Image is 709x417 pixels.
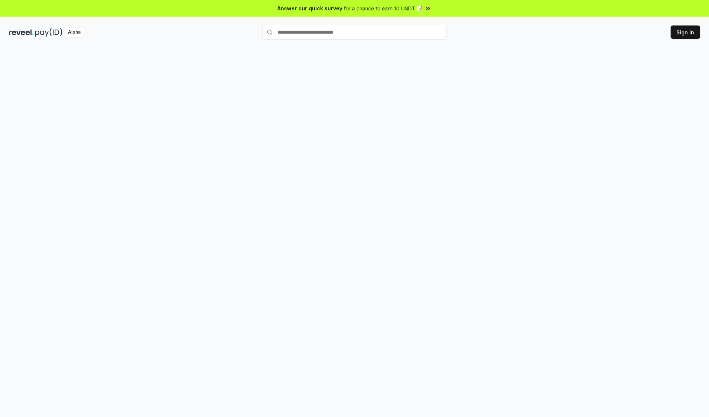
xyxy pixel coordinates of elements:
span: for a chance to earn 10 USDT 📝 [344,4,423,12]
img: reveel_dark [9,28,34,37]
span: Answer our quick survey [277,4,342,12]
img: pay_id [35,28,62,37]
button: Sign In [671,25,700,39]
div: Alpha [64,28,85,37]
